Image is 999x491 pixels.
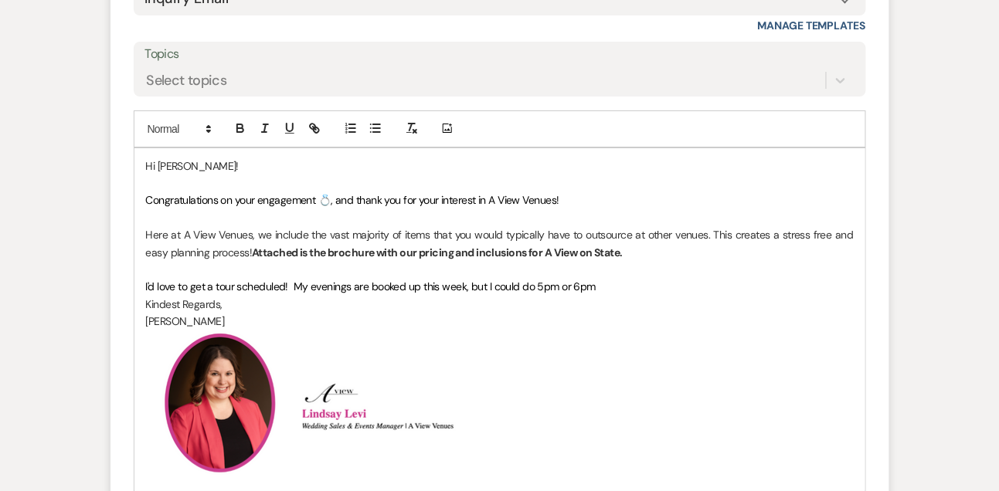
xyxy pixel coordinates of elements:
span: I'd love to get a tour scheduled! My evenings are booked up this week, but I could do 5pm or 6pm [146,279,596,293]
span: Here at A View Venues, we include the vast majority of items that you would typically have to out... [146,228,856,259]
img: Screenshot 2025-04-02 at 3.38.19 PM.png [303,381,457,431]
label: Topics [145,43,855,66]
div: Select topics [147,69,227,90]
span: Congratulations on your engagement 💍, and thank you for your interest in A View Venues! [146,193,559,207]
a: Manage Templates [758,19,866,32]
p: Hi [PERSON_NAME]! [146,157,854,174]
img: Screenshot 2025-03-27 at 12.26.26 PM.png [146,330,301,482]
span: Kindest Regards, [146,297,223,311]
strong: Attached is the brochure with our pricing and inclusions for A View on State. [252,245,623,259]
p: [PERSON_NAME] [146,313,854,330]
